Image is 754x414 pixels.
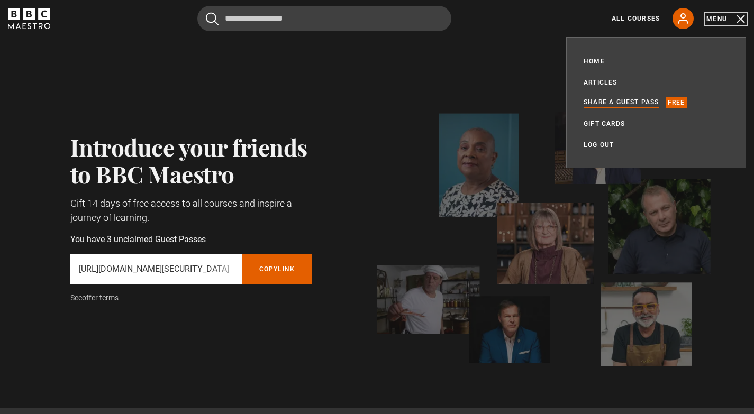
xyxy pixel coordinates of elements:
[70,292,312,303] p: See
[706,14,746,24] button: Toggle navigation
[584,97,659,108] a: Share a guest pass
[612,14,660,23] a: All Courses
[82,293,119,302] a: offer terms
[584,56,605,67] a: Home
[70,133,312,188] h2: Introduce your friends to BBC Maestro
[584,118,625,129] a: Gift Cards
[79,263,234,275] p: [URL][DOMAIN_NAME][SECURITY_DATA]
[70,196,312,225] p: Gift 14 days of free access to all courses and inspire a journey of learning.
[8,8,50,29] svg: BBC Maestro
[584,140,614,150] a: Log out
[242,254,312,284] button: Copylink
[197,6,451,31] input: Search
[206,12,219,25] button: Submit the search query
[584,77,617,88] a: Articles
[70,233,312,246] p: You have 3 unclaimed Guest Passes
[666,97,687,108] p: Free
